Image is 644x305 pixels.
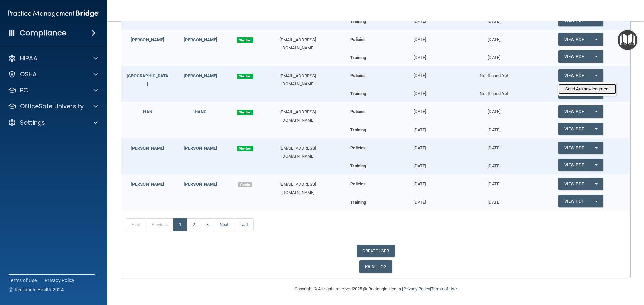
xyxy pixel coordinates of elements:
[431,286,457,291] a: Terms of Use
[618,30,637,50] button: Open Resource Center
[383,66,457,80] div: [DATE]
[457,30,531,44] div: [DATE]
[173,218,187,231] a: 1
[184,146,217,151] a: [PERSON_NAME]
[457,86,531,98] div: Not Signed Yet
[350,163,366,168] b: Training
[20,28,66,38] h4: Compliance
[558,69,589,82] a: View PDF
[143,109,152,115] a: HAN
[237,37,253,43] span: Member
[263,72,333,88] div: [EMAIL_ADDRESS][DOMAIN_NAME]
[131,182,164,187] a: [PERSON_NAME]
[8,70,98,78] a: OSHA
[383,138,457,152] div: [DATE]
[237,110,253,115] span: Member
[45,277,75,284] a: Privacy Policy
[558,142,589,154] a: View PDF
[234,218,254,231] a: Last
[383,195,457,206] div: [DATE]
[457,138,531,152] div: [DATE]
[383,102,457,116] div: [DATE]
[214,218,234,231] a: Next
[457,195,531,206] div: [DATE]
[9,286,64,293] span: Ⓒ Rectangle Health 2024
[403,286,430,291] a: Privacy Policy
[20,119,45,127] p: Settings
[558,123,589,135] a: View PDF
[195,109,207,115] a: HANG
[558,84,616,94] a: Send Acknowledgment
[131,37,164,42] a: [PERSON_NAME]
[184,182,217,187] a: [PERSON_NAME]
[457,174,531,188] div: [DATE]
[558,178,589,190] a: View PDF
[558,195,589,207] a: View PDF
[457,159,531,170] div: [DATE]
[8,102,98,110] a: OfficeSafe University
[457,50,531,62] div: [DATE]
[350,181,366,186] b: Policies
[457,123,531,134] div: [DATE]
[350,109,366,114] b: Policies
[528,257,636,284] iframe: Drift Widget Chat Controller
[359,260,392,273] a: PRINT LOG
[383,50,457,62] div: [DATE]
[383,174,457,188] div: [DATE]
[558,33,589,46] a: View PDF
[350,19,366,24] b: Training
[383,159,457,170] div: [DATE]
[350,145,366,150] b: Policies
[350,37,366,42] b: Policies
[20,102,84,110] p: OfficeSafe University
[146,218,174,231] a: Previous
[263,108,333,124] div: [EMAIL_ADDRESS][DOMAIN_NAME]
[558,82,616,96] ul: View PDF
[350,200,366,205] b: Training
[350,55,366,60] b: Training
[457,102,531,116] div: [DATE]
[457,66,531,80] div: Not Signed Yet
[184,73,217,78] a: [PERSON_NAME]
[8,119,98,127] a: Settings
[9,277,37,284] a: Terms of Use
[237,146,253,151] span: Member
[127,73,169,86] a: [GEOGRAPHIC_DATA]
[383,86,457,98] div: [DATE]
[20,86,30,94] p: PCI
[383,123,457,134] div: [DATE]
[187,218,201,231] a: 2
[558,50,589,63] a: View PDF
[350,91,366,96] b: Training
[383,30,457,44] div: [DATE]
[8,86,98,94] a: PCI
[263,144,333,160] div: [EMAIL_ADDRESS][DOMAIN_NAME]
[357,245,394,257] a: CREATE USER
[237,74,253,79] span: Member
[558,159,589,171] a: View PDF
[350,127,366,132] b: Training
[558,105,589,118] a: View PDF
[20,70,37,78] p: OSHA
[184,37,217,42] a: [PERSON_NAME]
[8,7,99,20] img: PMB logo
[126,218,146,231] a: First
[201,218,214,231] a: 3
[238,182,252,187] span: Admin
[263,180,333,197] div: [EMAIL_ADDRESS][DOMAIN_NAME]
[350,73,366,78] b: Policies
[20,54,37,62] p: HIPAA
[253,278,498,300] div: Copyright © All rights reserved 2025 @ Rectangle Health | |
[131,146,164,151] a: [PERSON_NAME]
[8,54,98,62] a: HIPAA
[263,36,333,52] div: [EMAIL_ADDRESS][DOMAIN_NAME]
